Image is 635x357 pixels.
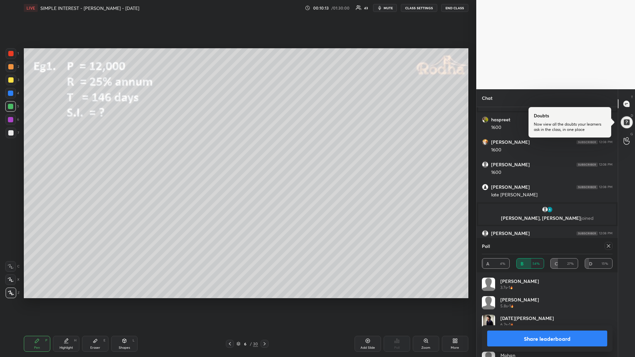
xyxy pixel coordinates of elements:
[6,288,20,298] div: Z
[133,339,135,342] div: L
[491,124,613,131] div: 1600
[40,5,139,11] h4: SIMPLE INTEREST - [PERSON_NAME] - [DATE]
[5,114,19,125] div: 6
[74,339,76,342] div: H
[421,346,430,349] div: Zoom
[45,339,47,342] div: P
[491,162,530,168] h6: [PERSON_NAME]
[5,261,20,272] div: C
[508,303,509,309] h5: •
[631,95,633,99] p: T
[500,315,554,322] h4: [DATE][PERSON_NAME]
[60,346,73,349] div: Highlight
[509,322,510,328] h5: 1
[491,184,530,190] h6: [PERSON_NAME]
[6,48,19,59] div: 1
[384,6,393,10] span: mute
[477,89,498,107] p: Chat
[542,206,548,213] img: default.png
[242,342,248,346] div: 6
[510,286,513,289] img: streak-poll-icon.44701ccd.svg
[253,341,258,347] div: 30
[491,192,613,198] div: late [PERSON_NAME]
[6,61,19,72] div: 2
[90,346,100,349] div: Eraser
[482,117,488,123] img: thumbnail.jpg
[487,331,607,346] button: Share leaderboard
[599,163,613,167] div: 12:08 PM
[401,4,437,12] button: CLASS SETTINGS
[507,285,509,291] h5: •
[599,140,613,144] div: 12:08 PM
[477,107,618,307] div: grid
[451,346,459,349] div: More
[24,4,38,12] div: LIVE
[6,75,19,85] div: 3
[104,339,106,342] div: E
[482,162,488,168] img: default.png
[491,169,613,176] div: 1600
[482,315,495,328] img: thumbnail.jpg
[34,346,40,349] div: Pen
[576,231,598,235] img: 4P8fHbbgJtejmAAAAAElFTkSuQmCC
[509,303,511,309] h5: 1
[630,132,633,137] p: G
[482,243,490,250] h4: Poll
[441,4,468,12] button: END CLASS
[5,101,19,112] div: 5
[482,296,495,309] img: default.png
[482,184,488,190] img: thumbnail.jpg
[119,346,130,349] div: Shapes
[6,128,19,138] div: 7
[500,285,507,291] h5: 3.7s
[491,139,530,145] h6: [PERSON_NAME]
[507,322,509,328] h5: •
[576,185,598,189] img: 4P8fHbbgJtejmAAAAAElFTkSuQmCC
[581,215,594,221] span: joined
[491,230,530,236] h6: [PERSON_NAME]
[491,147,613,153] div: 1600
[576,163,598,167] img: 4P8fHbbgJtejmAAAAAElFTkSuQmCC
[500,278,539,285] h4: [PERSON_NAME]
[599,185,613,189] div: 12:08 PM
[5,88,19,99] div: 4
[5,274,20,285] div: X
[599,231,613,235] div: 12:08 PM
[482,278,613,357] div: grid
[373,4,397,12] button: mute
[500,322,507,328] h5: 6.2s
[510,323,513,326] img: streak-poll-icon.44701ccd.svg
[364,6,368,10] div: 43
[250,342,252,346] div: /
[576,140,598,144] img: 4P8fHbbgJtejmAAAAAElFTkSuQmCC
[482,230,488,236] img: default.png
[360,346,375,349] div: Add Slide
[500,296,539,303] h4: [PERSON_NAME]
[482,139,488,145] img: thumbnail.jpg
[511,304,514,308] img: streak-poll-icon.44701ccd.svg
[491,117,510,123] h6: haspreet
[546,206,553,213] img: thumbnail.jpg
[482,278,495,291] img: default.png
[500,303,508,309] h5: 5.8s
[482,216,612,221] p: [PERSON_NAME], [PERSON_NAME]
[631,113,633,118] p: D
[509,285,510,291] h5: 1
